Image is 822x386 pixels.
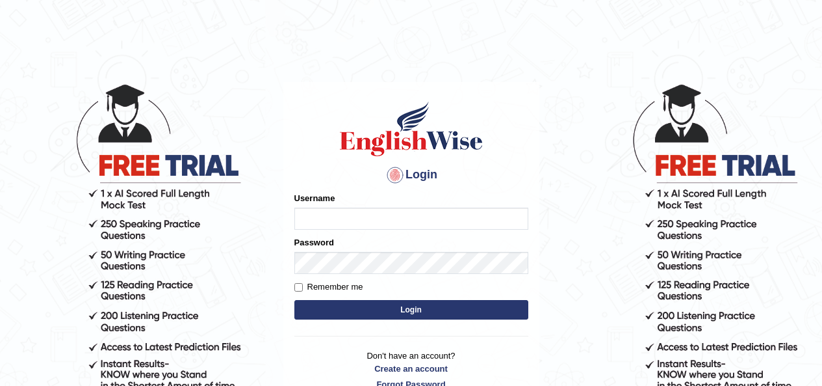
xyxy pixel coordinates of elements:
label: Remember me [294,281,363,294]
a: Create an account [294,363,528,375]
img: Logo of English Wise sign in for intelligent practice with AI [337,100,485,158]
h4: Login [294,165,528,186]
label: Password [294,236,334,249]
button: Login [294,300,528,320]
input: Remember me [294,283,303,292]
label: Username [294,192,335,204]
